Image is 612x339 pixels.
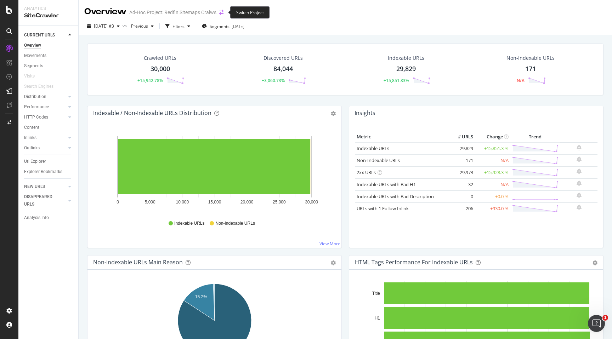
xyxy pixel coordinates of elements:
div: N/A [517,77,525,84]
a: Distribution [24,93,66,100]
div: 29,829 [396,64,416,74]
div: Ad-Hoc Project: Redfin Sitemaps Cralws [129,9,216,16]
a: Inlinks [24,134,66,142]
a: DISAPPEARED URLS [24,193,66,208]
a: Indexable URLs with Bad Description [357,193,434,200]
a: Indexable URLs with Bad H1 [357,181,416,188]
div: Segments [24,62,43,70]
div: Filters [172,23,185,29]
button: Segments[DATE] [199,21,247,32]
td: 29,829 [447,142,475,155]
svg: A chart. [93,132,336,214]
a: View More [319,241,340,247]
span: Non-Indexable URLs [215,220,255,226]
div: Discovered URLs [263,54,303,62]
a: Search Engines [24,83,61,90]
div: Analytics [24,6,73,12]
span: Segments [210,23,229,29]
div: Switch Project [230,6,270,19]
div: HTML Tags Performance for Indexable URLs [355,259,473,266]
text: 10,000 [176,200,189,205]
button: Previous [128,21,157,32]
td: N/A [475,178,510,190]
div: bell-plus [577,168,582,174]
text: Title [372,291,380,296]
span: Indexable URLs [174,220,204,226]
a: CURRENT URLS [24,31,66,39]
a: Url Explorer [24,158,73,165]
div: bell-plus [577,145,582,150]
div: gear [331,111,336,116]
button: [DATE] #3 [84,21,123,32]
div: Crawled URLs [144,54,176,62]
div: Inlinks [24,134,36,142]
a: Explorer Bookmarks [24,168,73,176]
div: Non-Indexable URLs Main Reason [93,259,183,266]
div: HTTP Codes [24,114,48,121]
td: 206 [447,202,475,214]
span: 2025 Sep. 19th #3 [94,23,114,29]
div: 30,000 [151,64,170,74]
th: # URLS [447,132,475,142]
td: 29,973 [447,166,475,178]
div: gear [331,260,336,265]
div: Analysis Info [24,214,49,222]
div: Indexable / Non-Indexable URLs Distribution [93,109,211,116]
div: bell-plus [577,180,582,186]
h4: Insights [355,108,375,118]
td: N/A [475,154,510,166]
div: 84,044 [273,64,293,74]
a: 2xx URLs [357,169,376,176]
text: 25,000 [273,200,286,205]
div: Url Explorer [24,158,46,165]
a: Content [24,124,73,131]
div: Performance [24,103,49,111]
td: +15,851.3 % [475,142,510,155]
th: Change [475,132,510,142]
a: NEW URLS [24,183,66,190]
div: NEW URLS [24,183,45,190]
div: Non-Indexable URLs [506,54,555,62]
th: Trend [510,132,560,142]
td: +930.0 % [475,202,510,214]
div: +3,060.73% [262,77,285,84]
div: Content [24,124,39,131]
div: 171 [525,64,536,74]
iframe: Intercom live chat [588,315,605,332]
div: Visits [24,73,35,80]
div: Distribution [24,93,46,100]
text: 15,000 [208,200,221,205]
td: +0.0 % [475,190,510,202]
a: Performance [24,103,66,111]
div: gear [593,260,597,265]
td: 0 [447,190,475,202]
th: Metric [355,132,447,142]
a: Non-Indexable URLs [357,157,400,163]
div: +15,851.33% [384,77,409,84]
td: 32 [447,178,475,190]
div: Movements [24,52,46,59]
div: bell-plus [577,193,582,198]
div: [DATE] [232,23,244,29]
span: 1 [602,315,608,321]
text: 20,000 [240,200,254,205]
div: Overview [24,42,41,49]
a: Analysis Info [24,214,73,222]
div: SiteCrawler [24,12,73,20]
text: 5,000 [145,200,155,205]
div: bell-plus [577,205,582,210]
div: +15,942.78% [137,77,163,84]
div: Overview [84,6,126,18]
a: HTTP Codes [24,114,66,121]
div: Outlinks [24,144,40,152]
div: CURRENT URLS [24,31,55,39]
text: 30,000 [305,200,318,205]
a: Segments [24,62,73,70]
span: Previous [128,23,148,29]
div: DISAPPEARED URLS [24,193,60,208]
td: +15,928.3 % [475,166,510,178]
a: Indexable URLs [357,145,389,151]
a: Movements [24,52,73,59]
button: Filters [163,21,193,32]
